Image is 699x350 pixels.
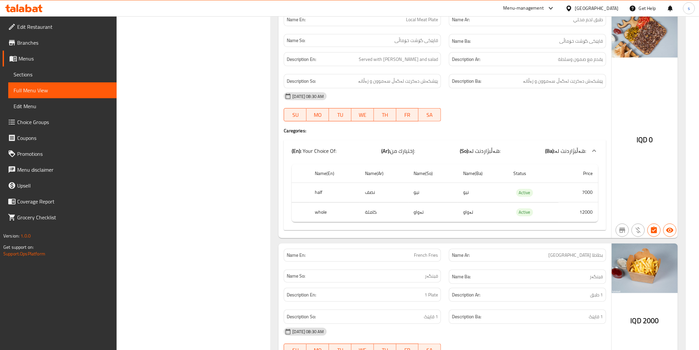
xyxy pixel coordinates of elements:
button: TU [329,108,351,121]
span: قاپێکی گۆشت خۆماڵی [394,37,438,44]
span: Edit Menu [14,102,111,110]
strong: Description Ar: [452,55,480,64]
b: (So): [460,146,469,156]
a: Edit Restaurant [3,19,117,35]
strong: Description Ba: [452,313,481,321]
span: Active [516,208,533,216]
strong: Description Ar: [452,291,480,299]
span: [DATE] 08:30 AM [290,93,326,100]
span: Served with [PERSON_NAME] and salad [359,55,438,64]
td: نصف [360,183,408,202]
th: Status [508,164,559,183]
td: 7000 [559,183,598,202]
img: Dr_Shawarma_local_meat_pl638929174236094882.jpg [612,8,678,58]
td: 12000 [559,202,598,222]
td: تەواو [408,202,458,222]
span: 1 Plate [424,291,438,299]
span: Coverage Report [17,197,111,205]
div: [GEOGRAPHIC_DATA] [575,5,619,12]
span: Upsell [17,182,111,190]
strong: Name Ba: [452,273,471,281]
b: (Ba): [545,146,555,156]
a: Branches [3,35,117,51]
button: WE [351,108,374,121]
span: 1 قاپێک [589,313,603,321]
span: 1 قاپێک [424,313,438,321]
span: بطاطا [GEOGRAPHIC_DATA] [549,252,603,259]
div: (En): Your Choice Of:(Ar):إختيارك من:(So):هەڵبژاردنت لە:(Ba):هەڵبژاردنت لە: [284,140,606,161]
span: Menus [18,55,111,63]
strong: Description So: [287,313,316,321]
th: Name(En) [310,164,360,183]
span: Version: [3,232,19,240]
strong: Name Ba: [452,37,471,45]
strong: Description So: [287,77,316,85]
span: Grocery Checklist [17,213,111,221]
td: كاملة [360,202,408,222]
span: پێشکەش دەکرێت لەگەڵ سەموون و زەڵاتە [523,77,603,85]
span: قاپێکی گۆشت خۆماڵی [560,37,603,45]
div: Active [516,189,533,197]
span: Menu disclaimer [17,166,111,174]
span: هەڵبژاردنت لە: [469,146,500,156]
strong: Description Ba: [452,77,481,85]
span: Get support on: [3,243,34,251]
a: Upsell [3,178,117,194]
a: Coverage Report [3,194,117,209]
span: فینگەر [425,273,438,280]
span: s [688,5,690,12]
a: Choice Groups [3,114,117,130]
td: نیو [458,183,508,202]
span: Edit Restaurant [17,23,111,31]
span: يقدم مع صمون وسلطة [558,55,603,64]
a: Full Menu View [8,82,117,98]
span: 2000 [643,314,659,327]
span: TU [332,110,349,120]
span: إختيارك من: [390,146,415,156]
a: Promotions [3,146,117,162]
span: فینگەر [590,273,603,281]
img: Dr_Shawarma_fries_large_S638929175470454847.jpg [612,243,678,293]
p: Your Choice Of: [292,147,336,155]
strong: Name Ar: [452,252,470,259]
strong: Name So: [287,37,305,44]
h4: Caregories: [284,127,606,134]
th: whole [310,202,360,222]
a: Edit Menu [8,98,117,114]
b: (Ar): [381,146,390,156]
table: choices table [292,164,598,222]
strong: Name Ar: [452,16,470,23]
strong: Description En: [287,55,316,64]
strong: Name En: [287,252,306,259]
span: Coupons [17,134,111,142]
span: WE [354,110,371,120]
span: پێشکەش دەکرێت لەگەڵ سەموون و زەڵاتە [358,77,438,85]
strong: Description En: [287,291,316,299]
span: IQD [631,314,642,327]
button: TH [374,108,396,121]
span: MO [309,110,326,120]
strong: Name So: [287,273,305,280]
span: French Fries [414,252,438,259]
span: [DATE] 08:30 AM [290,328,326,335]
button: Has choices [647,224,661,237]
span: Branches [17,39,111,47]
a: Menus [3,51,117,66]
button: Not branch specific item [616,224,629,237]
a: Sections [8,66,117,82]
button: SU [284,108,307,121]
div: Menu-management [503,4,544,12]
span: SU [287,110,304,120]
span: IQD [637,133,647,146]
span: 1.0.0 [20,232,31,240]
span: 1 طبق [590,291,603,299]
button: Available [663,224,677,237]
th: Name(So) [408,164,458,183]
th: Name(Ar) [360,164,408,183]
button: MO [307,108,329,121]
a: Coupons [3,130,117,146]
strong: Name En: [287,16,306,23]
button: SA [419,108,441,121]
a: Support.OpsPlatform [3,249,45,258]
